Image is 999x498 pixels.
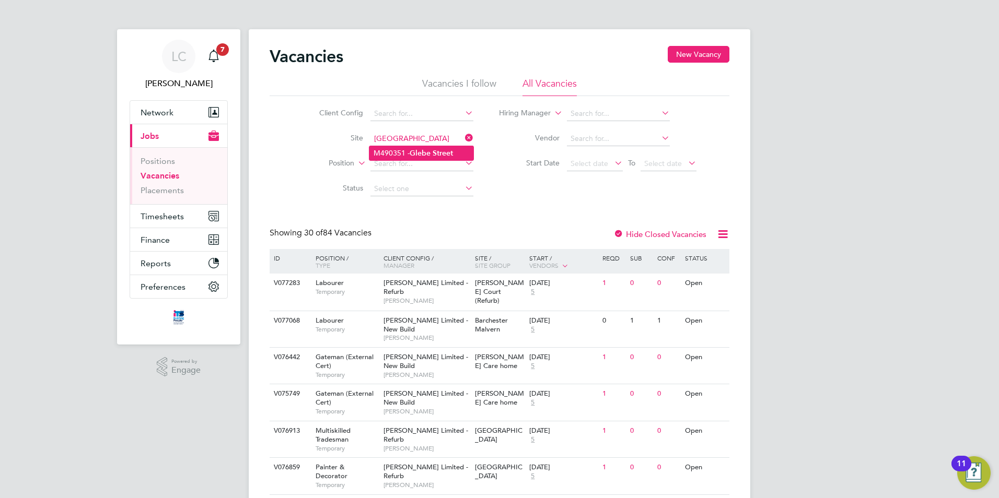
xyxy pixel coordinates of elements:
[303,183,363,193] label: Status
[475,426,522,444] span: [GEOGRAPHIC_DATA]
[567,106,670,121] input: Search for...
[600,421,627,441] div: 1
[529,398,536,407] span: 5
[600,384,627,404] div: 1
[644,159,682,168] span: Select date
[141,235,170,245] span: Finance
[475,463,522,480] span: [GEOGRAPHIC_DATA]
[270,228,374,239] div: Showing
[381,249,472,274] div: Client Config /
[271,421,308,441] div: V076913
[130,124,227,147] button: Jobs
[600,348,627,367] div: 1
[130,205,227,228] button: Timesheets
[682,421,728,441] div: Open
[308,249,381,274] div: Position /
[529,463,597,472] div: [DATE]
[384,371,470,379] span: [PERSON_NAME]
[130,275,227,298] button: Preferences
[410,149,431,158] b: Glebe
[475,389,524,407] span: [PERSON_NAME] Care home
[141,131,159,141] span: Jobs
[628,421,655,441] div: 0
[316,325,378,334] span: Temporary
[529,426,597,435] div: [DATE]
[303,133,363,143] label: Site
[628,249,655,267] div: Sub
[613,229,706,239] label: Hide Closed Vacancies
[628,384,655,404] div: 0
[157,357,201,377] a: Powered byEngage
[203,40,224,73] a: 7
[316,261,330,269] span: Type
[316,481,378,489] span: Temporary
[682,348,728,367] div: Open
[682,384,728,404] div: Open
[529,435,536,444] span: 5
[316,389,374,407] span: Gateman (External Cert)
[304,228,323,238] span: 30 of
[529,389,597,398] div: [DATE]
[475,261,510,269] span: Site Group
[529,362,536,371] span: 5
[655,458,682,477] div: 0
[370,132,473,146] input: Search for...
[600,458,627,477] div: 1
[655,249,682,267] div: Conf
[384,389,468,407] span: [PERSON_NAME] Limited - New Build
[628,311,655,330] div: 1
[130,101,227,124] button: Network
[271,458,308,477] div: V076859
[384,297,470,305] span: [PERSON_NAME]
[130,309,228,326] a: Go to home page
[130,40,228,90] a: LC[PERSON_NAME]
[600,249,627,267] div: Reqd
[130,77,228,90] span: Louis Crawford
[655,421,682,441] div: 0
[384,352,468,370] span: [PERSON_NAME] Limited - New Build
[271,311,308,330] div: V077068
[422,77,496,96] li: Vacancies I follow
[655,348,682,367] div: 0
[567,132,670,146] input: Search for...
[499,133,560,143] label: Vendor
[384,463,468,480] span: [PERSON_NAME] Limited - Refurb
[529,353,597,362] div: [DATE]
[682,249,728,267] div: Status
[475,352,524,370] span: [PERSON_NAME] Care home
[527,249,600,275] div: Start /
[384,278,468,296] span: [PERSON_NAME] Limited - Refurb
[491,108,551,118] label: Hiring Manager
[600,274,627,293] div: 1
[304,228,371,238] span: 84 Vacancies
[316,426,351,444] span: Multiskilled Tradesman
[522,77,577,96] li: All Vacancies
[668,46,729,63] button: New Vacancy
[141,108,173,117] span: Network
[141,185,184,195] a: Placements
[316,463,347,480] span: Painter & Decorator
[625,156,638,170] span: To
[433,149,453,158] b: Street
[957,456,991,490] button: Open Resource Center, 11 new notifications
[682,311,728,330] div: Open
[475,278,524,305] span: [PERSON_NAME] Court (Refurb)
[316,352,374,370] span: Gateman (External Cert)
[316,371,378,379] span: Temporary
[316,407,378,416] span: Temporary
[384,316,468,334] span: [PERSON_NAME] Limited - New Build
[271,384,308,404] div: V075749
[316,444,378,453] span: Temporary
[141,282,185,292] span: Preferences
[529,472,536,481] span: 5
[655,384,682,404] div: 0
[628,348,655,367] div: 0
[472,249,527,274] div: Site /
[271,274,308,293] div: V077283
[316,278,344,287] span: Labourer
[130,228,227,251] button: Finance
[384,426,468,444] span: [PERSON_NAME] Limited - Refurb
[141,258,171,268] span: Reports
[499,158,560,168] label: Start Date
[294,158,354,169] label: Position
